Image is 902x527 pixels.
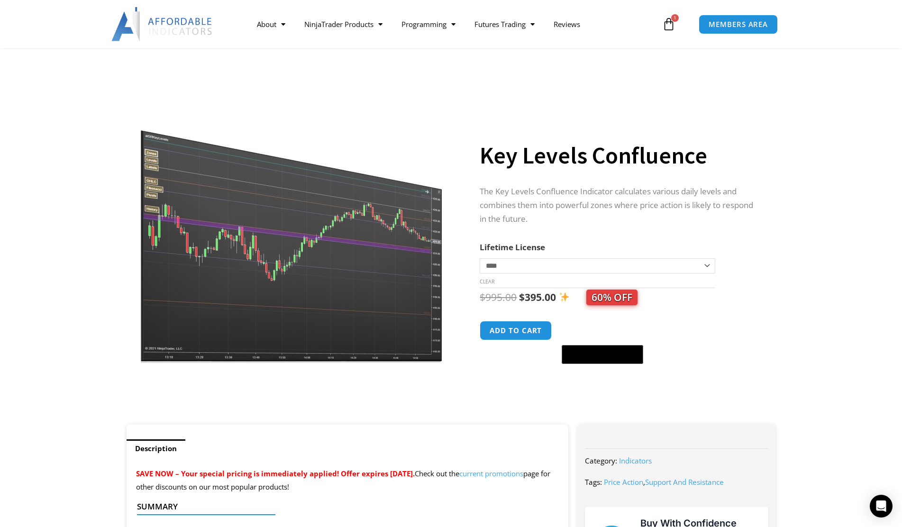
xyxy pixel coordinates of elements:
span: $ [519,291,525,304]
a: Indicators [619,456,652,465]
button: Add to cart [480,321,552,340]
a: Support And Resistance [645,477,724,487]
a: Futures Trading [465,13,544,35]
h1: Key Levels Confluence [480,139,756,172]
label: Lifetime License [480,242,545,253]
a: About [247,13,295,35]
img: ✨ [559,292,569,302]
div: Open Intercom Messenger [870,495,893,518]
a: Price Action [604,477,643,487]
span: Tags: [585,477,602,487]
a: Programming [392,13,465,35]
span: 1 [671,14,679,22]
a: Reviews [544,13,590,35]
img: LogoAI | Affordable Indicators – NinjaTrader [111,7,213,41]
a: Description [127,439,185,458]
span: 60% OFF [586,290,638,305]
span: SAVE NOW – Your special pricing is immediately applied! Offer expires [DATE]. [136,469,415,478]
a: 1 [648,10,690,38]
bdi: 395.00 [519,291,556,304]
p: The Key Levels Confluence Indicator calculates various daily levels and combines them into powerf... [480,185,756,226]
span: Category: [585,456,617,465]
span: $ [480,291,485,304]
iframe: Secure express checkout frame [560,319,645,342]
a: current promotions [459,469,523,478]
span: , [604,477,724,487]
bdi: 995.00 [480,291,517,304]
a: NinjaTrader Products [295,13,392,35]
h4: Summary [137,502,551,511]
a: MEMBERS AREA [699,15,778,34]
p: Check out the page for other discounts on our most popular products! [136,467,559,494]
a: Clear options [480,278,494,285]
nav: Menu [247,13,660,35]
img: Key Levels 1 | Affordable Indicators – NinjaTrader [140,101,445,363]
button: Buy with GPay [562,345,643,364]
span: MEMBERS AREA [709,21,768,28]
iframe: PayPal Message 1 [480,370,756,378]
